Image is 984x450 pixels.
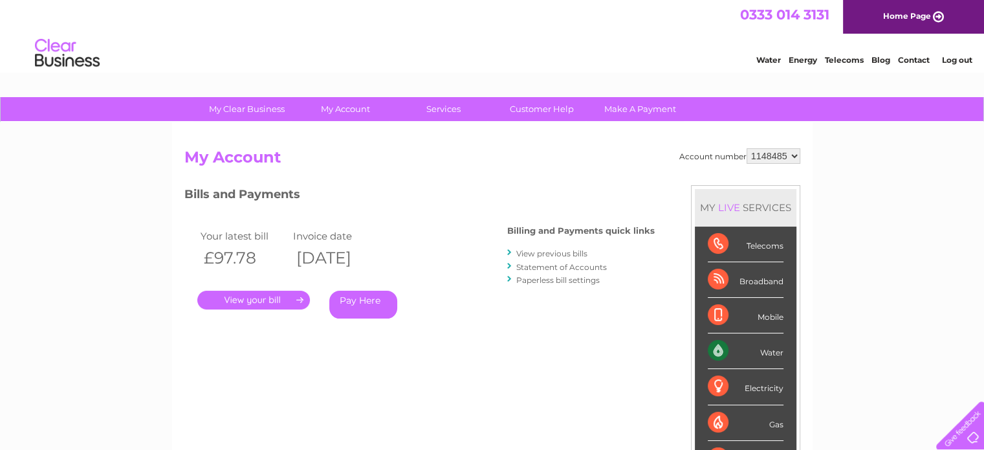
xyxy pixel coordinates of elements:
a: Statement of Accounts [516,262,607,272]
h4: Billing and Payments quick links [507,226,655,236]
div: Broadband [708,262,783,298]
a: Water [756,55,781,65]
a: 0333 014 3131 [740,6,829,23]
a: Make A Payment [587,97,694,121]
div: Telecoms [708,227,783,262]
div: Account number [679,148,800,164]
img: logo.png [34,34,100,73]
div: Mobile [708,298,783,333]
th: [DATE] [290,245,383,271]
a: Telecoms [825,55,864,65]
h3: Bills and Payments [184,185,655,208]
td: Your latest bill [197,227,290,245]
a: . [197,291,310,309]
div: Clear Business is a trading name of Verastar Limited (registered in [GEOGRAPHIC_DATA] No. 3667643... [187,7,798,63]
div: Water [708,333,783,369]
div: Gas [708,405,783,441]
th: £97.78 [197,245,290,271]
a: Pay Here [329,291,397,319]
a: Services [390,97,497,121]
a: Customer Help [488,97,595,121]
a: My Clear Business [193,97,300,121]
a: Paperless bill settings [516,275,600,285]
a: Energy [789,55,817,65]
td: Invoice date [290,227,383,245]
div: MY SERVICES [695,189,796,226]
a: Log out [941,55,972,65]
div: Electricity [708,369,783,405]
a: My Account [292,97,399,121]
a: View previous bills [516,249,587,258]
a: Contact [898,55,930,65]
h2: My Account [184,148,800,173]
a: Blog [871,55,890,65]
div: LIVE [716,201,743,214]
